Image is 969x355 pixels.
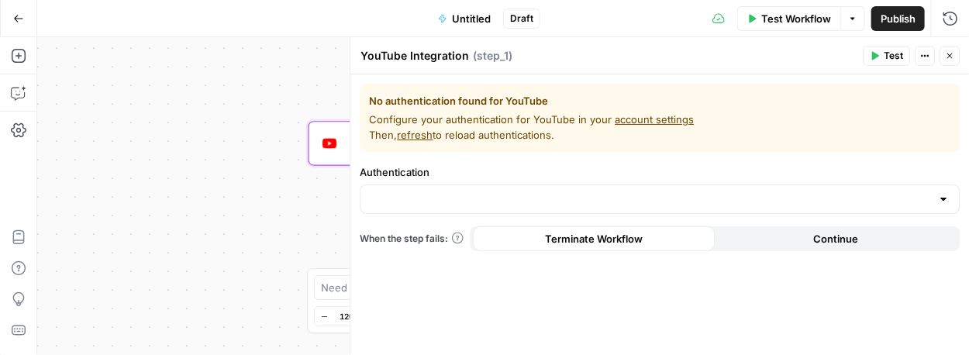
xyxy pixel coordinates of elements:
button: Continue [715,226,957,251]
span: Untitled [452,11,491,26]
span: refresh [397,129,433,141]
div: WorkflowSet InputsInputs [309,21,597,66]
span: ( step_1 ) [473,48,512,64]
button: Test Workflow [737,6,840,31]
button: Publish [871,6,925,31]
span: Test Workflow [761,11,831,26]
img: youtube-logo.webp [320,134,339,153]
span: Configure your authentication for YouTube in your Then, to reload authentications. [369,112,950,143]
a: account settings [615,113,694,126]
span: Test [884,49,903,63]
span: No authentication found for YouTube [369,93,950,109]
button: Untitled [429,6,500,31]
div: EndOutput [309,222,597,267]
div: IntegrationYouTube IntegrationStep 1 [309,121,597,166]
span: Draft [510,12,533,26]
span: Publish [881,11,916,26]
span: Terminate Workflow [545,231,643,246]
label: Authentication [360,164,960,180]
textarea: YouTube Integration [360,48,469,64]
span: Continue [813,231,858,246]
button: Test [863,46,910,66]
span: 120% [340,310,361,322]
a: When the step fails: [360,232,464,246]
